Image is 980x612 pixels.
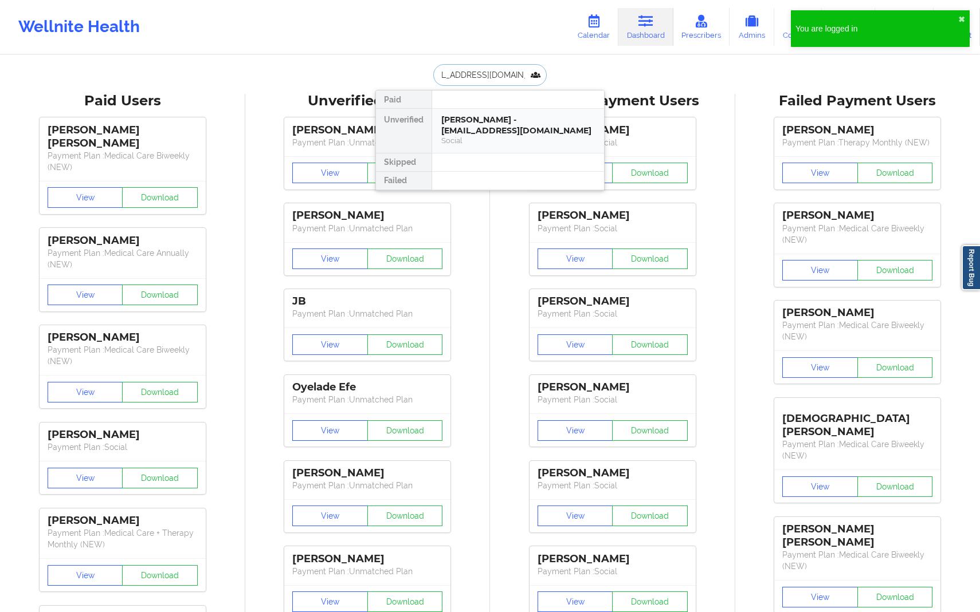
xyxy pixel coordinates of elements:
div: JB [292,295,442,308]
p: Payment Plan : Medical Care + Therapy Monthly (NEW) [48,527,198,550]
button: Download [122,565,198,586]
button: View [538,420,613,441]
button: View [48,285,123,305]
button: Download [367,334,443,355]
p: Payment Plan : Unmatched Plan [292,394,442,405]
button: Download [367,248,443,269]
p: Payment Plan : Medical Care Biweekly (NEW) [782,319,932,342]
button: View [538,591,613,612]
button: Download [122,285,198,305]
p: Payment Plan : Social [538,308,688,319]
div: [PERSON_NAME] [292,124,442,137]
a: Report Bug [962,245,980,290]
div: [PERSON_NAME] [782,306,932,319]
button: View [538,248,613,269]
p: Payment Plan : Unmatched Plan [292,137,442,148]
a: Coaches [774,8,822,46]
p: Payment Plan : Unmatched Plan [292,308,442,319]
div: [PERSON_NAME] [782,124,932,137]
p: Payment Plan : Social [538,394,688,405]
div: [PERSON_NAME] [PERSON_NAME] [48,124,198,150]
p: Payment Plan : Medical Care Biweekly (NEW) [782,439,932,461]
p: Payment Plan : Social [538,566,688,577]
a: Admins [730,8,774,46]
button: Download [612,248,688,269]
div: [PERSON_NAME] [538,295,688,308]
div: Unverified Users [253,92,483,110]
button: View [782,260,858,281]
button: View [292,248,368,269]
div: Unverified [376,109,432,153]
div: [PERSON_NAME] [292,209,442,222]
div: Paid [376,90,432,109]
button: Download [122,468,198,488]
a: Prescribers [673,8,730,46]
p: Payment Plan : Social [538,137,688,148]
button: Download [612,591,688,612]
button: Download [612,163,688,183]
div: Oyelade Efe [292,381,442,394]
a: Calendar [569,8,618,46]
button: Download [857,163,933,183]
button: Download [612,334,688,355]
div: Failed [376,172,432,190]
p: Payment Plan : Medical Care Annually (NEW) [48,247,198,270]
div: Failed Payment Users [743,92,973,110]
p: Payment Plan : Medical Care Biweekly (NEW) [48,344,198,367]
button: View [538,506,613,526]
div: Skipped Payment Users [498,92,727,110]
div: [PERSON_NAME] [48,428,198,441]
div: [PERSON_NAME] [48,234,198,247]
div: [PERSON_NAME] [PERSON_NAME] [782,523,932,549]
button: Download [367,163,443,183]
button: View [782,476,858,497]
button: View [292,506,368,526]
p: Payment Plan : Unmatched Plan [292,480,442,491]
button: Download [122,187,198,208]
p: Payment Plan : Social [538,480,688,491]
button: View [538,334,613,355]
div: [PERSON_NAME] [48,331,198,344]
p: Payment Plan : Therapy Monthly (NEW) [782,137,932,148]
p: Payment Plan : Unmatched Plan [292,223,442,234]
div: Skipped [376,153,432,172]
button: Download [857,260,933,281]
button: Download [367,506,443,526]
p: Payment Plan : Medical Care Biweekly (NEW) [782,549,932,572]
div: [PERSON_NAME] - [EMAIL_ADDRESS][DOMAIN_NAME] [441,114,595,136]
p: Payment Plan : Medical Care Biweekly (NEW) [48,150,198,173]
div: [PERSON_NAME] [292,467,442,480]
div: [PERSON_NAME] [292,552,442,566]
a: Dashboard [618,8,673,46]
button: Download [612,420,688,441]
p: Payment Plan : Social [538,223,688,234]
button: View [292,334,368,355]
div: You are logged in [795,23,958,34]
button: Download [857,587,933,607]
button: View [292,420,368,441]
button: View [48,187,123,208]
button: Download [857,357,933,378]
button: Download [367,591,443,612]
button: View [782,357,858,378]
button: close [958,15,965,24]
div: [PERSON_NAME] [538,381,688,394]
p: Payment Plan : Social [48,441,198,453]
div: [PERSON_NAME] [538,124,688,137]
div: [PERSON_NAME] [48,514,198,527]
div: [PERSON_NAME] [538,552,688,566]
div: [PERSON_NAME] [782,209,932,222]
div: [PERSON_NAME] [538,467,688,480]
button: View [782,163,858,183]
p: Payment Plan : Medical Care Biweekly (NEW) [782,223,932,246]
button: View [292,591,368,612]
button: Download [367,420,443,441]
button: View [48,468,123,488]
button: View [782,587,858,607]
button: Download [857,476,933,497]
div: [DEMOGRAPHIC_DATA][PERSON_NAME] [782,404,932,439]
button: View [48,382,123,402]
button: Download [122,382,198,402]
div: [PERSON_NAME] [538,209,688,222]
p: Payment Plan : Unmatched Plan [292,566,442,577]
